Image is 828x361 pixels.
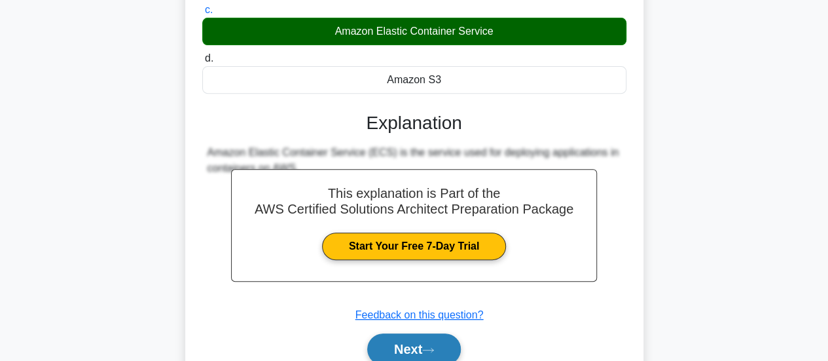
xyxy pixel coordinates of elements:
a: Start Your Free 7-Day Trial [322,233,506,260]
div: Amazon S3 [202,66,626,94]
div: Amazon Elastic Container Service [202,18,626,45]
span: c. [205,4,213,15]
h3: Explanation [210,112,619,134]
span: d. [205,52,213,64]
div: Amazon Elastic Container Service (ECS) is the service used for deploying applications in containe... [207,145,621,176]
a: Feedback on this question? [355,309,484,320]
